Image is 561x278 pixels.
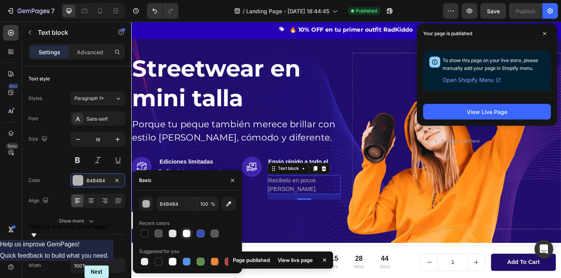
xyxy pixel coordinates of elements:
div: Align [28,196,50,206]
div: Recent colors [139,220,169,227]
div: Font [28,115,38,122]
span: To show this page on your live store, please manually add your page in Shopify menu. [443,57,538,71]
div: Rich Text Editor. Editing area: main [148,167,228,187]
input: Eg: FFFFFF [156,197,197,211]
div: 00 [188,253,199,263]
span: Help us improve GemPages! [29,223,109,230]
p: 7 [51,6,55,16]
div: Suggested for you [139,248,179,255]
div: Drop element here [338,127,379,133]
div: 450 [7,83,19,89]
p: Page published [233,256,270,264]
div: Basic [139,177,152,184]
p: Text block [38,28,104,37]
div: 28 [242,253,252,263]
button: decrement [315,253,333,271]
p: Outfits únicos que se agotan rápido. [29,159,107,176]
span: % [211,201,215,208]
div: Sans-serif [86,116,123,123]
p: Hrs [217,263,225,271]
div: Beta [6,143,19,149]
button: Publish [509,3,542,19]
div: Styles [28,95,42,102]
button: View Live Page [423,104,551,119]
span: / [243,7,245,15]
div: Text block [158,156,184,163]
span: Open Shopify Menu [443,75,494,85]
div: Rich Text Editor. Editing area: main [28,158,108,177]
div: $150,000 [34,262,63,272]
div: 44 [270,253,281,263]
button: Show survey - Help us improve GemPages! [29,223,109,240]
strong: Envío rápido a todo el pais [149,149,214,165]
strong: Ediciones limitadas [30,149,88,155]
div: Undo/Redo [147,3,178,19]
span: Published [356,7,377,14]
div: Open Intercom Messenger [535,240,553,258]
p: Porque tu peque también merece brillar con estilo [PERSON_NAME], cómodo y diferente. [1,104,227,134]
p: Advanced [77,48,103,56]
div: B4B4B4 [86,177,109,184]
div: Add to cart [409,257,444,266]
p: 🔥 10% OFF en tu primer outfit RadKiddo [172,4,306,13]
p: No discount [116,264,142,271]
span: Save [487,8,500,14]
button: Save [480,3,506,19]
input: quantity [333,253,366,271]
p: Days [188,263,199,271]
button: increment [366,253,385,271]
div: Grab The Deal [30,211,80,221]
p: Secs [270,263,281,271]
div: Publish [516,7,535,15]
div: Text style [28,75,50,82]
button: Show more [28,214,125,228]
div: 15 [217,253,225,263]
button: Add to cart [391,252,462,271]
div: View live page [273,255,318,266]
div: Size [28,134,49,144]
p: Streetwear en mini talla [1,34,227,99]
span: Paragraph 1* [74,95,104,102]
span: Landing Page - [DATE] 18:44:45 [246,7,329,15]
p: Recíbelo en pocos [PERSON_NAME]. [149,168,227,187]
button: Paragraph 1* [71,91,125,105]
p: Your page is published [423,30,472,37]
p: No compare price [69,265,106,269]
div: View Live Page [467,108,507,116]
h1: Overol Dirty [34,249,146,260]
div: Show more [59,217,95,225]
div: Rich Text Editor. Editing area: main [28,147,108,158]
iframe: Design area [131,22,561,278]
p: Settings [39,48,60,56]
div: Color [28,177,41,184]
button: 7 [3,3,58,19]
p: Mins [242,263,252,271]
div: Rich Text Editor. Editing area: main [148,147,228,167]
